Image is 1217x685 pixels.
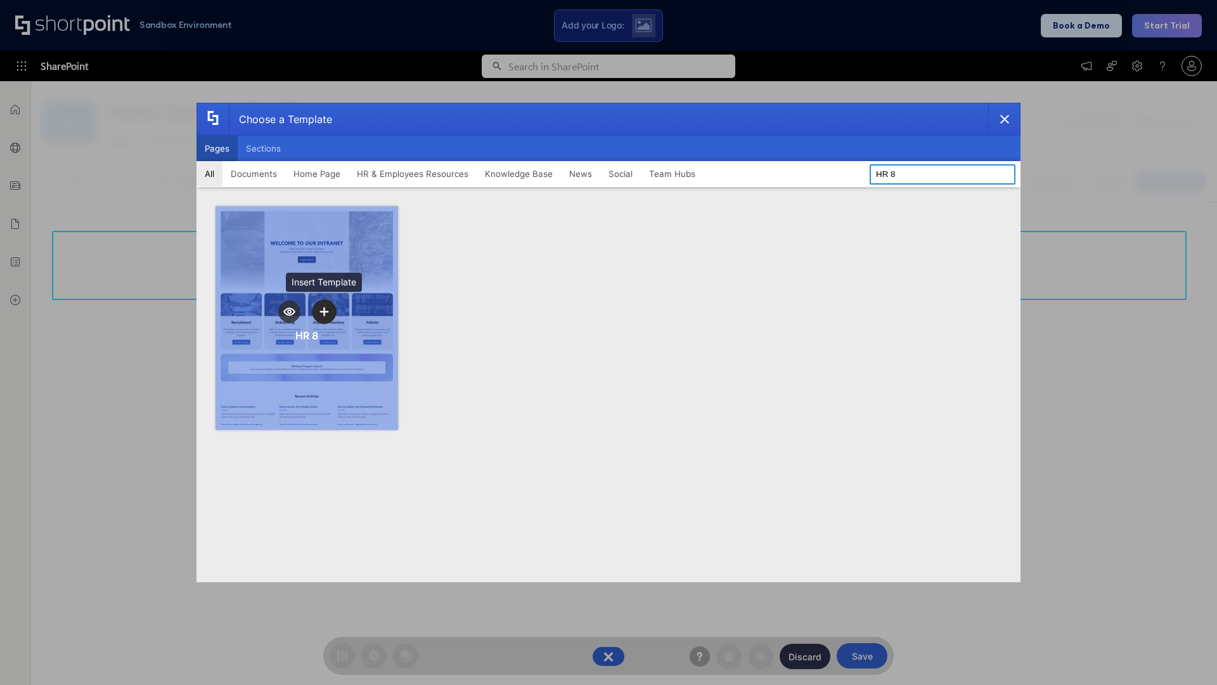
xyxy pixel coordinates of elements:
[285,161,349,186] button: Home Page
[238,136,289,161] button: Sections
[222,161,285,186] button: Documents
[1154,624,1217,685] iframe: Chat Widget
[641,161,704,186] button: Team Hubs
[477,161,561,186] button: Knowledge Base
[229,103,332,135] div: Choose a Template
[600,161,641,186] button: Social
[295,329,318,342] div: HR 8
[870,164,1015,185] input: Search
[349,161,477,186] button: HR & Employees Resources
[196,103,1021,582] div: template selector
[561,161,600,186] button: News
[196,161,222,186] button: All
[196,136,238,161] button: Pages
